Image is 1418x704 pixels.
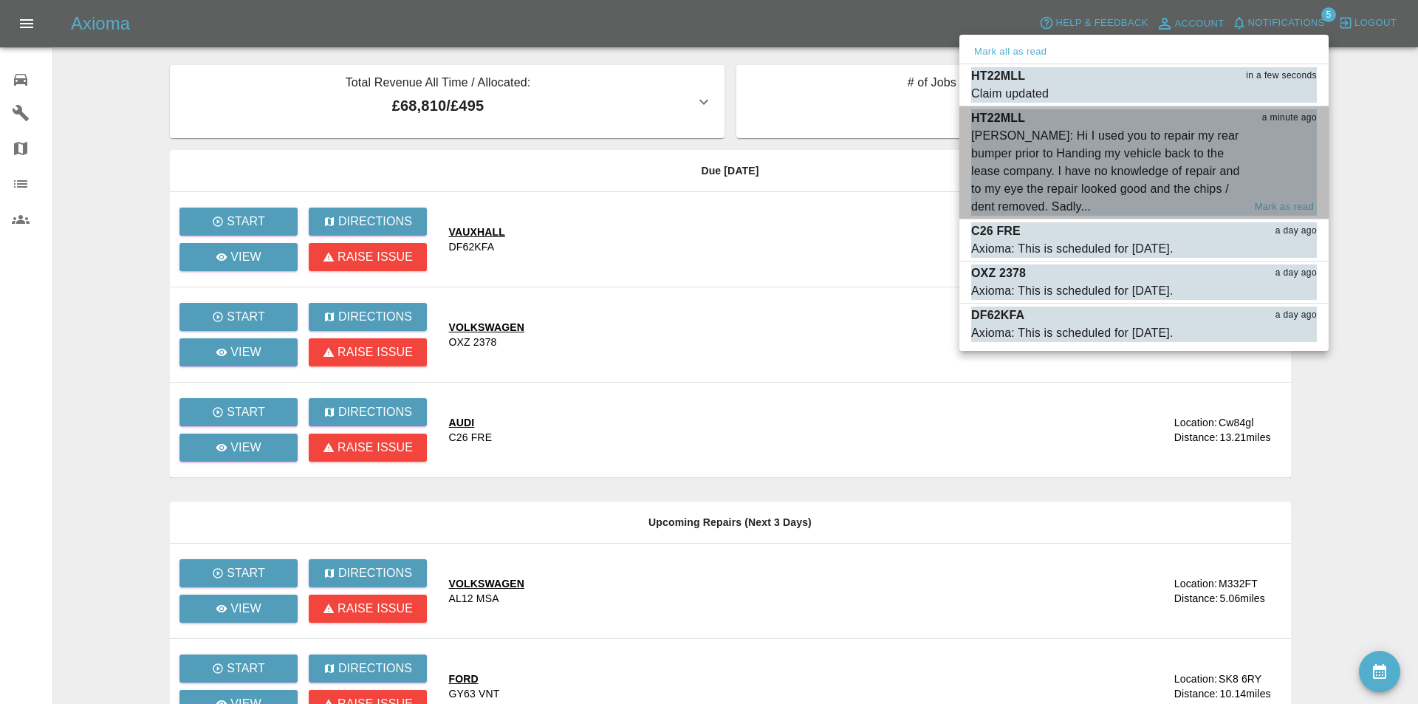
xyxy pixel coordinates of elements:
span: a day ago [1275,308,1317,323]
span: a minute ago [1262,111,1317,126]
div: [PERSON_NAME]: Hi I used you to repair my rear bumper prior to Handing my vehicle back to the lea... [971,127,1243,216]
span: in a few seconds [1246,69,1317,83]
span: a day ago [1275,266,1317,281]
button: Mark all as read [971,44,1049,61]
div: Axioma: This is scheduled for [DATE]. [971,282,1174,300]
p: HT22MLL [971,67,1025,85]
p: C26 FRE [971,222,1021,240]
p: DF62KFA [971,307,1024,324]
p: OXZ 2378 [971,264,1026,282]
span: a day ago [1275,224,1317,239]
button: Mark as read [1252,199,1317,216]
div: Claim updated [971,85,1049,103]
p: HT22MLL [971,109,1025,127]
div: Axioma: This is scheduled for [DATE]. [971,240,1174,258]
div: Axioma: This is scheduled for [DATE]. [971,324,1174,342]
